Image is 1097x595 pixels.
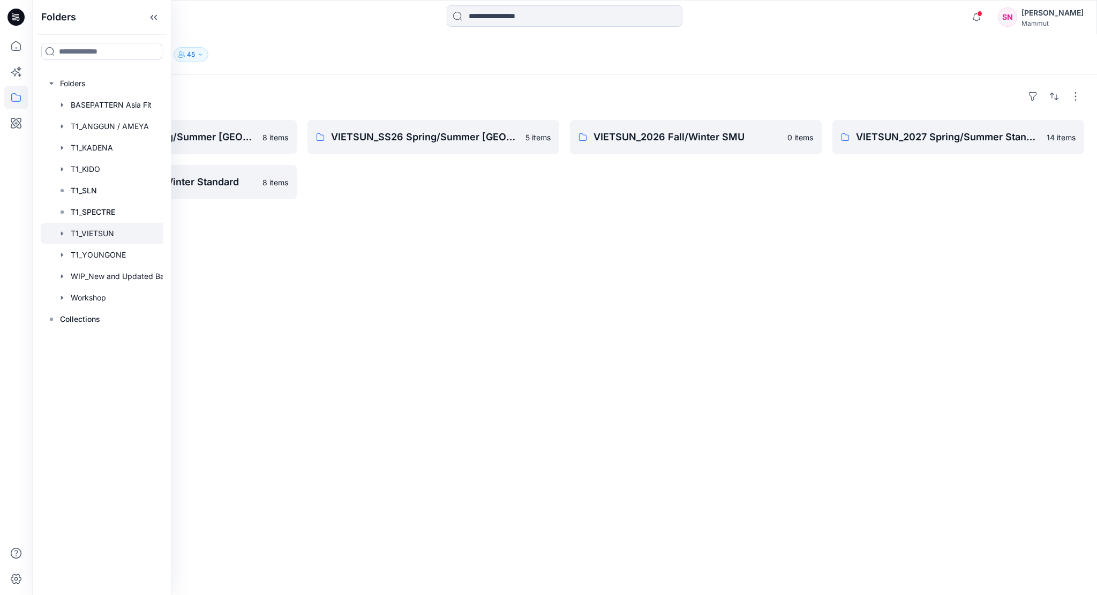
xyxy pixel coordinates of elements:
[71,206,115,219] p: T1_SPECTRE
[593,130,781,145] p: VIETSUN_2026 Fall/Winter SMU
[570,120,822,154] a: VIETSUN_2026 Fall/Winter SMU0 items
[174,47,208,62] button: 45
[856,130,1040,145] p: VIETSUN_2027 Spring/Summer Standard
[307,120,559,154] a: VIETSUN_SS26 Spring/Summer [GEOGRAPHIC_DATA]5 items
[187,49,195,61] p: 45
[262,132,288,143] p: 8 items
[1047,132,1076,143] p: 14 items
[832,120,1084,154] a: VIETSUN_2027 Spring/Summer Standard14 items
[787,132,813,143] p: 0 items
[71,184,97,197] p: T1_SLN
[331,130,519,145] p: VIETSUN_SS26 Spring/Summer [GEOGRAPHIC_DATA]
[1021,6,1084,19] div: [PERSON_NAME]
[60,313,100,326] p: Collections
[998,7,1017,27] div: SN
[262,177,288,188] p: 8 items
[525,132,551,143] p: 5 items
[1021,19,1084,27] div: Mammut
